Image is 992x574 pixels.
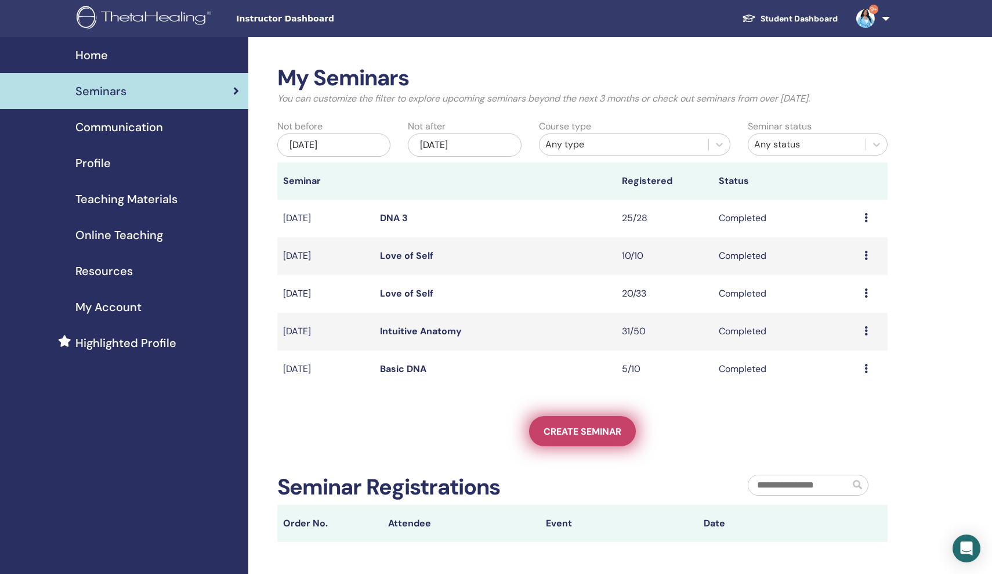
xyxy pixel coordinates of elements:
th: Status [713,163,859,200]
td: [DATE] [277,351,374,388]
div: [DATE] [277,133,391,157]
label: Course type [539,120,591,133]
p: You can customize the filter to explore upcoming seminars beyond the next 3 months or check out s... [277,92,888,106]
td: 20/33 [616,275,713,313]
th: Attendee [382,505,540,542]
a: DNA 3 [380,212,408,224]
td: Completed [713,237,859,275]
label: Not before [277,120,323,133]
span: Home [75,46,108,64]
h2: Seminar Registrations [277,474,501,501]
a: Intuitive Anatomy [380,325,462,337]
h2: My Seminars [277,65,888,92]
th: Registered [616,163,713,200]
th: Order No. [277,505,382,542]
th: Date [698,505,856,542]
td: Completed [713,275,859,313]
th: Event [540,505,698,542]
img: logo.png [77,6,215,32]
td: Completed [713,351,859,388]
td: [DATE] [277,237,374,275]
span: Profile [75,154,111,172]
span: Seminars [75,82,126,100]
div: [DATE] [408,133,522,157]
span: Highlighted Profile [75,334,176,352]
th: Seminar [277,163,374,200]
span: My Account [75,298,142,316]
label: Not after [408,120,446,133]
span: Communication [75,118,163,136]
label: Seminar status [748,120,812,133]
img: graduation-cap-white.svg [742,13,756,23]
td: [DATE] [277,200,374,237]
span: Create seminar [544,425,621,438]
td: 10/10 [616,237,713,275]
a: Love of Self [380,250,433,262]
a: Create seminar [529,416,636,446]
div: Any status [754,138,860,151]
span: Online Teaching [75,226,163,244]
span: Instructor Dashboard [236,13,410,25]
td: 25/28 [616,200,713,237]
td: Completed [713,313,859,351]
span: Teaching Materials [75,190,178,208]
div: Open Intercom Messenger [953,535,980,562]
a: Love of Self [380,287,433,299]
a: Basic DNA [380,363,426,375]
span: 9+ [869,5,878,14]
span: Resources [75,262,133,280]
a: Student Dashboard [733,8,847,30]
td: [DATE] [277,275,374,313]
img: default.jpg [856,9,875,28]
td: 5/10 [616,351,713,388]
div: Any type [545,138,703,151]
td: Completed [713,200,859,237]
td: [DATE] [277,313,374,351]
td: 31/50 [616,313,713,351]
